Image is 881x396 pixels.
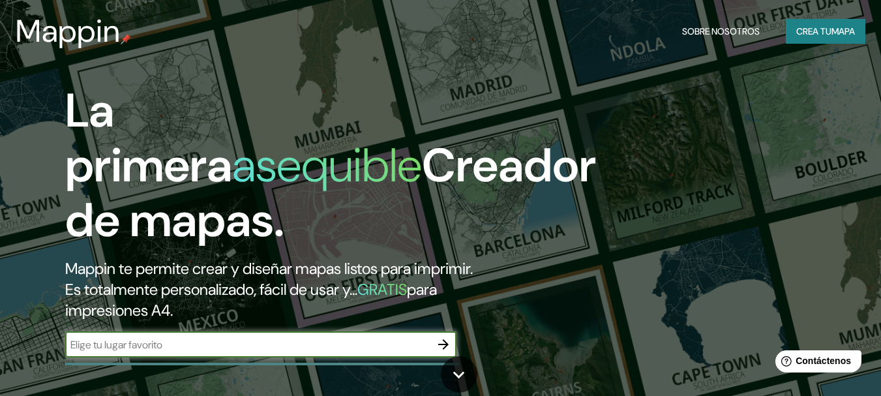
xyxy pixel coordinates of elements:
font: mapa [831,25,855,37]
font: GRATIS [357,279,407,299]
font: La primera [65,80,232,196]
font: Mappin [16,10,121,52]
button: Crea tumapa [786,19,865,44]
font: Creador de mapas. [65,135,596,251]
button: Sobre nosotros [677,19,765,44]
input: Elige tu lugar favorito [65,337,430,352]
font: Crea tu [796,25,831,37]
iframe: Lanzador de widgets de ayuda [765,345,867,382]
font: Sobre nosotros [682,25,760,37]
font: para impresiones A4. [65,279,437,320]
font: Mappin te permite crear y diseñar mapas listos para imprimir. [65,258,473,279]
img: pin de mapeo [121,34,131,44]
font: asequible [232,135,422,196]
font: Es totalmente personalizado, fácil de usar y... [65,279,357,299]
